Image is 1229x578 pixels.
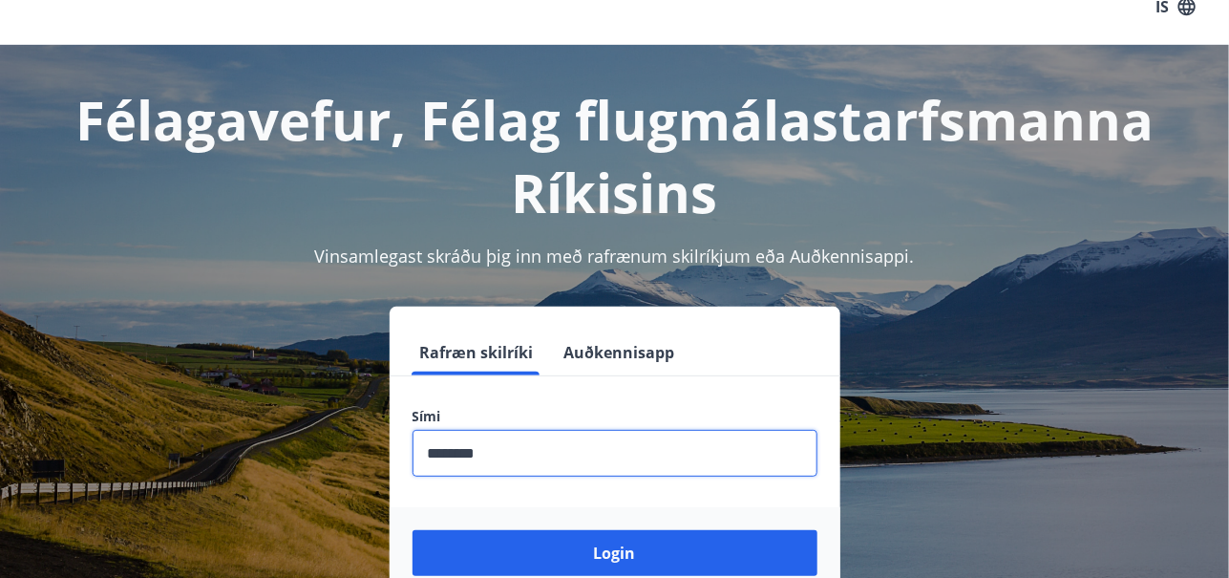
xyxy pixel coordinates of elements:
[315,245,915,268] span: Vinsamlegast skráðu þig inn með rafrænum skilríkjum eða Auðkennisappi.
[413,407,817,426] label: Sími
[557,330,683,375] button: Auðkennisapp
[23,83,1206,228] h1: Félagavefur, Félag flugmálastarfsmanna Ríkisins
[413,330,541,375] button: Rafræn skilríki
[413,530,817,576] button: Login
